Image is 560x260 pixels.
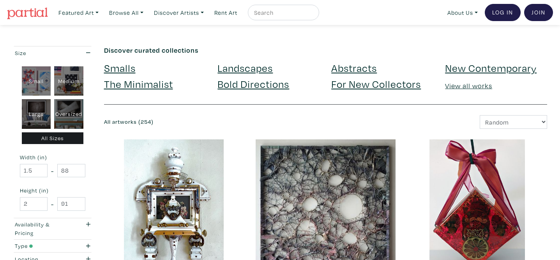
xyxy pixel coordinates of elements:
[20,188,85,193] small: Height (in)
[20,155,85,160] small: Width (in)
[485,4,521,21] a: Log In
[15,242,69,250] div: Type
[524,4,553,21] a: Join
[445,61,537,75] a: New Contemporary
[22,132,84,144] div: All Sizes
[55,5,102,21] a: Featured Art
[217,77,289,91] a: Bold Directions
[13,46,92,59] button: Size
[104,119,320,125] h6: All artworks (254)
[150,5,207,21] a: Discover Artists
[445,81,492,90] a: View all works
[51,199,54,209] span: -
[331,77,421,91] a: For New Collectors
[15,49,69,57] div: Size
[13,240,92,253] button: Type
[253,8,312,18] input: Search
[15,220,69,237] div: Availability & Pricing
[22,99,51,129] div: Large
[104,46,548,55] h6: Discover curated collections
[54,99,83,129] div: Oversized
[444,5,481,21] a: About Us
[331,61,377,75] a: Abstracts
[211,5,241,21] a: Rent Art
[54,66,83,96] div: Medium
[22,66,51,96] div: Small
[104,61,136,75] a: Smalls
[217,61,273,75] a: Landscapes
[51,166,54,176] span: -
[13,218,92,239] button: Availability & Pricing
[106,5,147,21] a: Browse All
[104,77,173,91] a: The Minimalist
